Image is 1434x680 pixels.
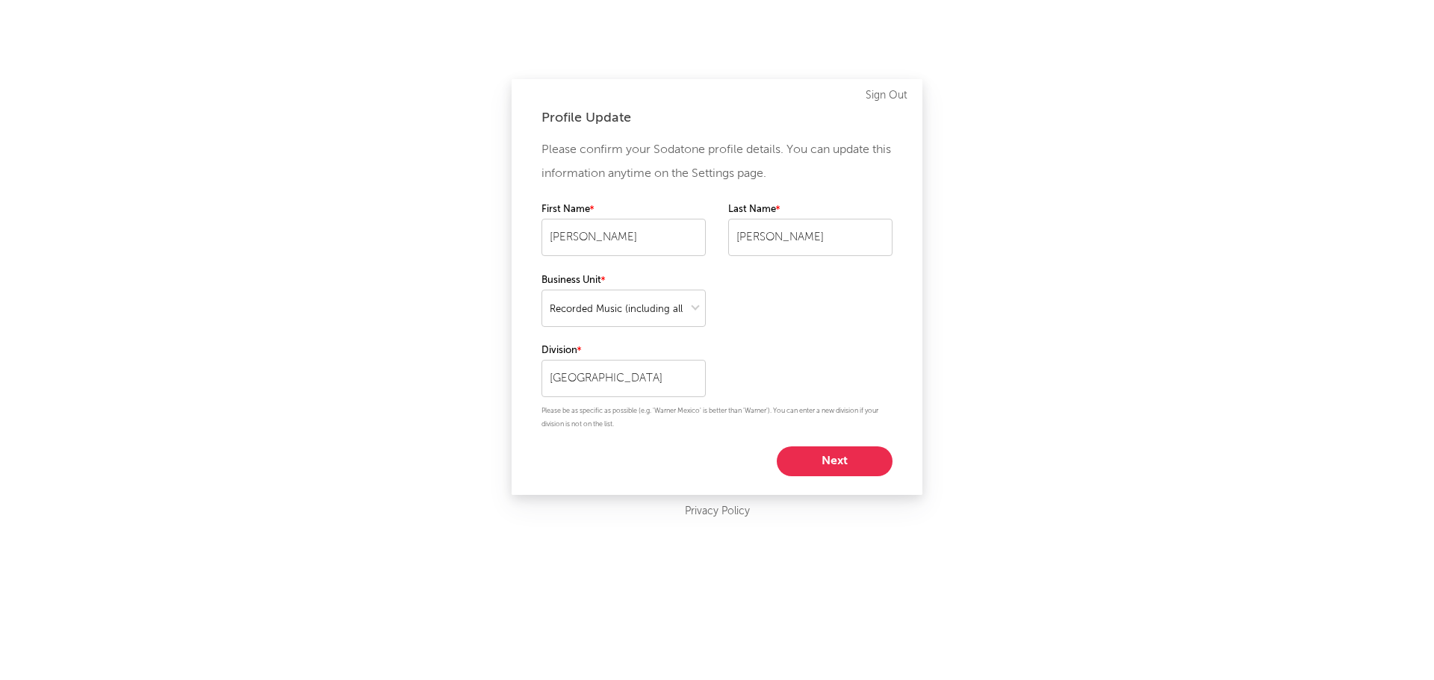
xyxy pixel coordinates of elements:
p: Please confirm your Sodatone profile details. You can update this information anytime on the Sett... [541,138,893,186]
div: Profile Update [541,109,893,127]
button: Next [777,446,893,476]
input: Your division [541,360,706,397]
label: Division [541,342,706,360]
label: Business Unit [541,272,706,290]
label: Last Name [728,201,893,219]
p: Please be as specific as possible (e.g. 'Warner Mexico' is better than 'Warner'). You can enter a... [541,405,893,431]
a: Privacy Policy [685,502,750,521]
label: First Name [541,201,706,219]
a: Sign Out [866,87,907,105]
input: Your first name [541,219,706,256]
input: Your last name [728,219,893,256]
